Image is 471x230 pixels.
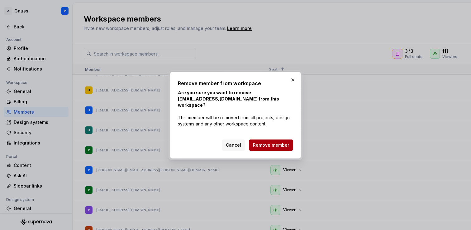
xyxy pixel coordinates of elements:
[226,142,241,148] span: Cancel
[178,80,293,87] h2: Remove member from workspace
[249,139,293,151] button: Remove member
[178,90,293,127] p: This member will be removed from all projects, design systems and any other workspace content.
[178,90,279,108] b: Are you sure you want to remove [EMAIL_ADDRESS][DOMAIN_NAME] from this workspace?
[253,142,289,148] span: Remove member
[222,139,245,151] button: Cancel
